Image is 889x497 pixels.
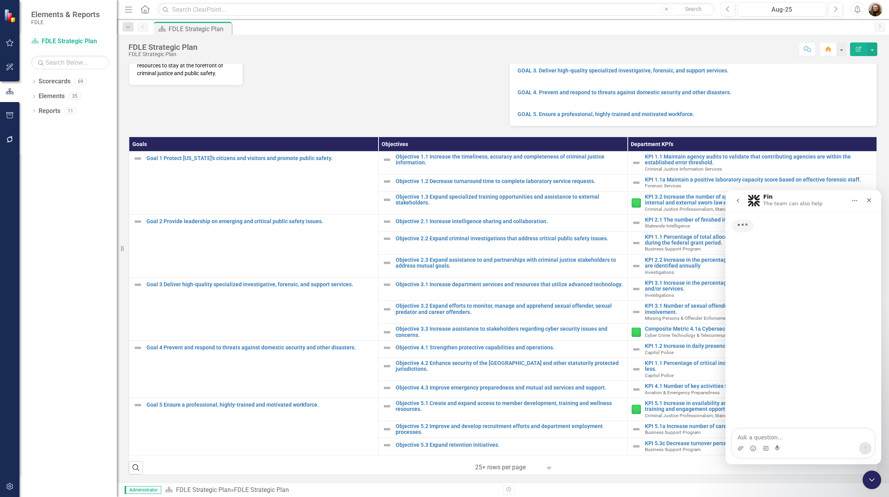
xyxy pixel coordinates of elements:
a: Objective 5.3 Expand retention initiatives. [396,442,623,448]
td: Double-Click to Edit Right Click for Context Menu [129,214,378,277]
td: Double-Click to Edit Right Click for Context Menu [129,278,378,341]
a: KPI 5.1 Increase in availability and participation of internal professional development training ... [645,400,873,412]
img: Not Defined [632,218,641,227]
a: Goal 5 Ensure a professional, highly-trained and motivated workforce. [146,402,374,408]
a: Objective 2.2 Expand criminal investigations that address critical public safety issues. [396,236,623,241]
td: Double-Click to Edit Right Click for Context Menu [129,398,378,455]
button: Jennifer Siddoway [868,2,882,16]
span: Capitol Police [645,373,674,378]
a: Objective 4.1 Strengthen protective capabilities and operations. [396,345,623,351]
td: Double-Click to Edit Right Click for Context Menu [628,214,877,231]
img: Not Defined [382,383,392,393]
a: Scorecards [39,77,70,86]
td: Double-Click to Edit Right Click for Context Menu [378,174,628,191]
td: Double-Click to Edit Right Click for Context Menu [129,151,378,214]
img: Not Defined [632,365,641,374]
td: Double-Click to Edit Right Click for Context Menu [378,421,628,438]
img: Not Defined [632,178,641,187]
td: Double-Click to Edit Right Click for Context Menu [378,381,628,398]
td: Double-Click to Edit Right Click for Context Menu [628,438,877,455]
td: Double-Click to Edit Right Click for Context Menu [628,381,877,398]
td: Double-Click to Edit Right Click for Context Menu [378,324,628,341]
a: KPI 5.1a Increase number of career fairs attendance. [645,423,873,429]
img: Proceeding as Planned [632,328,641,337]
span: Forensic Services [645,183,681,189]
td: Double-Click to Edit Right Click for Context Menu [628,174,877,191]
div: 11 [64,108,77,114]
span: Aviation & Emergency Preparedness [645,390,720,395]
a: Objective 3.1 Increase department services and resources that utilize advanced technology. [396,282,623,287]
input: Search ClearPoint... [158,3,715,16]
a: KPI 1.1a Maintain a positive laboratory capacity score based on effective forensic staff. [645,177,873,183]
a: KPI 2.1 The number of finished intelligence products created. [645,217,873,223]
img: Not Defined [382,195,392,204]
a: Objective 2.3 Expand assistance to and partnerships with criminal justice stakeholders to address... [396,257,623,269]
a: Objective 2.1 Increase intelligence sharing and collaboration. [396,219,623,224]
a: Objective 3.2 Expand efforts to monitor, manage and apprehend sexual offender, sexual predator an... [396,303,623,315]
img: Proceeding as Planned [632,405,641,414]
img: Not Defined [133,400,143,410]
a: Objective 4.3 Improve emergency preparedness and mutual aid services and support. [396,385,623,391]
img: Not Defined [382,343,392,352]
td: Double-Click to Edit Right Click for Context Menu [378,438,628,455]
a: Objective 1.1 Increase the timeliness, accuracy and completeness of criminal justice information. [396,154,623,166]
img: Not Defined [382,425,392,434]
input: Search Below... [31,56,109,69]
img: Not Defined [382,177,392,186]
img: Not Defined [632,284,641,294]
a: Objective 1.2 Decrease turnaround time to complete laboratory service requests. [396,178,623,184]
td: Double-Click to Edit Right Click for Context Menu [628,191,877,214]
a: KPI 5.3c Decrease turnover percentage rate. [645,441,873,446]
a: Goal 4 Prevent and respond to threats against domestic security and other disasters. [146,345,374,351]
span: Elements & Reports [31,10,100,19]
img: Not Defined [632,238,641,248]
a: Reports [39,107,60,116]
a: FDLE Strategic Plan [31,37,109,46]
span: Administrator [125,486,161,494]
span: Investigations [645,293,674,298]
span: Investigations [645,270,674,275]
a: KPI 3.1 Increase in the percentage of services that utilize advanced specialized technology and/o... [645,280,873,292]
td: Double-Click to Edit Right Click for Context Menu [628,358,877,381]
td: Double-Click to Edit Right Click for Context Menu [628,301,877,324]
span: Capitol Police [645,350,674,355]
button: Search [674,4,713,15]
span: Cyber Crime Technology & Telecommunications [645,333,743,338]
a: KPI 1.1 Percentage of total allocated grant funds expended by state and local agencies during the... [645,234,873,246]
img: Not Defined [632,425,641,434]
span: Criminal Justice Professionalism, Standards & Training Services [645,206,776,212]
iframe: Intercom live chat [725,190,881,464]
td: Double-Click to Edit Right Click for Context Menu [129,341,378,398]
div: FDLE Strategic Plan [129,51,197,57]
a: KPI 4.1 Number of key activities to prepare for and support [US_STATE] emergencies [645,383,873,389]
span: Missing Persons & Offender Enforcement [645,315,730,321]
td: Double-Click to Edit Right Click for Context Menu [628,231,877,254]
a: Goal 3 Deliver high-quality specialized investigative, forensic, and support services. [146,282,374,287]
div: FDLE Strategic Plan [169,24,230,34]
td: Double-Click to Edit Right Click for Context Menu [378,214,628,231]
div: 69 [74,78,87,85]
a: GOAL 5. Ensure a professional, highly-trained and motivated workforce. [518,111,694,117]
span: Criminal Justice Professionalism, Standards & Training Services [645,413,776,418]
img: Not Defined [632,261,641,271]
img: ClearPoint Strategy [4,9,18,23]
td: Double-Click to Edit Right Click for Context Menu [628,324,877,341]
img: Not Defined [632,385,641,394]
small: FDLE [31,19,100,25]
div: » [165,486,497,495]
a: KPI 1.1 Maintain agency audits to validate that contributing agencies are within the established ... [645,154,873,166]
img: Not Defined [382,280,392,289]
img: Not Defined [133,280,143,289]
img: Not Defined [382,155,392,164]
a: GOAL 4. Prevent and respond to threats against domestic security and other disasters. [518,89,731,95]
